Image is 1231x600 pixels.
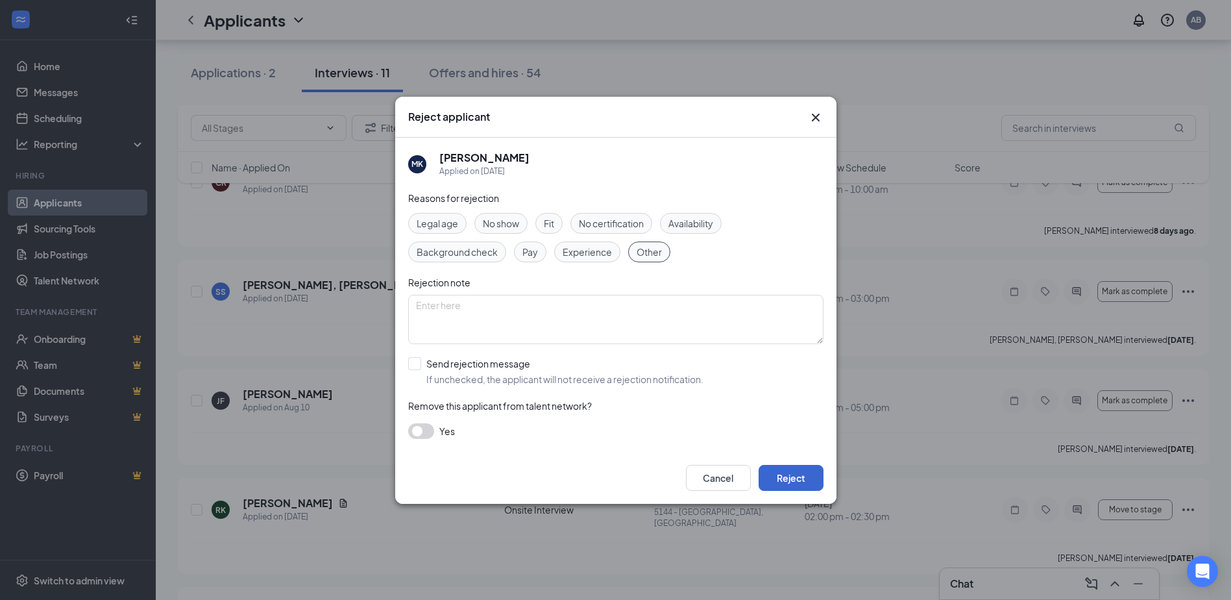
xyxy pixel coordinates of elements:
[439,423,455,439] span: Yes
[439,151,530,165] h5: [PERSON_NAME]
[417,216,458,231] span: Legal age
[808,110,823,125] svg: Cross
[1187,556,1218,587] div: Open Intercom Messenger
[522,245,538,259] span: Pay
[563,245,612,259] span: Experience
[686,465,751,491] button: Cancel
[408,110,490,124] h3: Reject applicant
[668,216,713,231] span: Availability
[579,216,644,231] span: No certification
[544,216,554,231] span: Fit
[408,192,499,204] span: Reasons for rejection
[808,110,823,125] button: Close
[759,465,823,491] button: Reject
[483,216,519,231] span: No show
[637,245,662,259] span: Other
[408,400,592,412] span: Remove this applicant from talent network?
[411,158,423,169] div: MK
[417,245,498,259] span: Background check
[408,277,470,288] span: Rejection note
[439,165,530,178] div: Applied on [DATE]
